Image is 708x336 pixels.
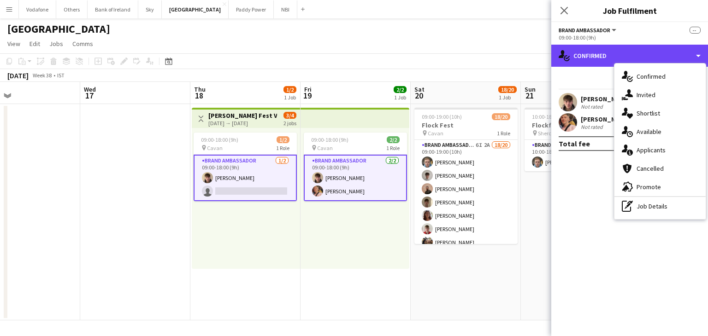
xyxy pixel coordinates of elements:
a: View [4,38,24,50]
span: -- [690,27,701,34]
app-job-card: 10:00-18:00 (8h)1/1Flockfest Van Drivers Shercock GAA1 RoleBrand Ambassador1/110:00-18:00 (8h)[PE... [525,108,628,171]
span: 18/20 [498,86,517,93]
div: IST [57,72,65,79]
span: 21 [523,90,536,101]
span: 09:00-18:00 (9h) [311,136,348,143]
button: Brand Ambassador [559,27,618,34]
app-card-role: Brand Ambassador1/110:00-18:00 (8h)[PERSON_NAME] [525,140,628,171]
div: Not rated [581,123,605,130]
div: 09:00-18:00 (9h) [559,34,701,41]
span: Cavan [317,145,333,151]
span: 20 [413,90,425,101]
div: Applicants [614,141,706,159]
span: 19 [303,90,312,101]
button: Vodafone [19,0,56,18]
div: Promote [614,178,706,196]
h3: [PERSON_NAME] Fest VAN DRIVER [208,111,277,120]
div: Not rated [581,103,605,110]
div: Cancelled [614,159,706,178]
span: 2/2 [394,86,407,93]
span: Cavan [428,130,443,137]
div: [PERSON_NAME] (1 of 2) [581,115,650,123]
div: 2 jobs [283,119,296,127]
span: Sat [414,85,425,93]
span: 10:00-18:00 (8h) [532,113,569,120]
span: Shercock GAA [538,130,571,137]
h3: Flockfest Van Drivers [525,121,628,129]
div: Shortlist [614,104,706,122]
div: 1 Job [284,94,296,101]
div: Invited [614,86,706,104]
div: [DATE] → [DATE] [208,120,277,127]
span: Jobs [49,40,63,48]
span: Wed [84,85,96,93]
a: Comms [69,38,97,50]
button: Others [56,0,88,18]
span: Sun [525,85,536,93]
span: Brand Ambassador [559,27,610,34]
app-card-role: Brand Ambassador1/209:00-18:00 (9h)[PERSON_NAME] [194,155,297,201]
a: Jobs [46,38,67,50]
button: Paddy Power [229,0,274,18]
h3: Flock Fest [414,121,518,129]
div: [PERSON_NAME] [581,95,630,103]
span: 1 Role [276,145,289,151]
div: Confirmed [551,45,708,67]
app-job-card: 09:00-18:00 (9h)1/2 Cavan1 RoleBrand Ambassador1/209:00-18:00 (9h)[PERSON_NAME] [194,133,297,201]
h3: Job Fulfilment [551,5,708,17]
div: Available [614,122,706,141]
h1: [GEOGRAPHIC_DATA] [7,22,110,36]
span: Fri [304,85,312,93]
span: 2/2 [387,136,400,143]
span: 18/20 [492,113,510,120]
button: NBI [274,0,297,18]
span: 09:00-18:00 (9h) [201,136,238,143]
div: Confirmed [614,67,706,86]
span: 18 [193,90,206,101]
div: 1 Job [394,94,406,101]
span: Thu [194,85,206,93]
span: 1 Role [497,130,510,137]
button: Sky [138,0,162,18]
app-job-card: 09:00-18:00 (9h)2/2 Cavan1 RoleBrand Ambassador2/209:00-18:00 (9h)[PERSON_NAME][PERSON_NAME] [304,133,407,201]
span: 1/2 [277,136,289,143]
span: 17 [83,90,96,101]
app-card-role: Brand Ambassador2/209:00-18:00 (9h)[PERSON_NAME][PERSON_NAME] [304,155,407,201]
span: 1 Role [386,145,400,151]
button: [GEOGRAPHIC_DATA] [162,0,229,18]
span: 3/4 [283,112,296,119]
div: 1 Job [499,94,516,101]
span: Edit [29,40,40,48]
span: 1/2 [283,86,296,93]
div: Total fee [559,139,590,148]
div: Job Details [614,197,706,215]
span: Comms [72,40,93,48]
div: [DATE] [7,71,29,80]
a: Edit [26,38,44,50]
span: View [7,40,20,48]
span: 09:00-19:00 (10h) [422,113,462,120]
span: Week 38 [30,72,53,79]
app-job-card: 09:00-19:00 (10h)18/20Flock Fest Cavan1 RoleBrand Ambassador6I2A18/2009:00-19:00 (10h)[PERSON_NAM... [414,108,518,244]
span: Cavan [207,145,223,151]
button: Bank of Ireland [88,0,138,18]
